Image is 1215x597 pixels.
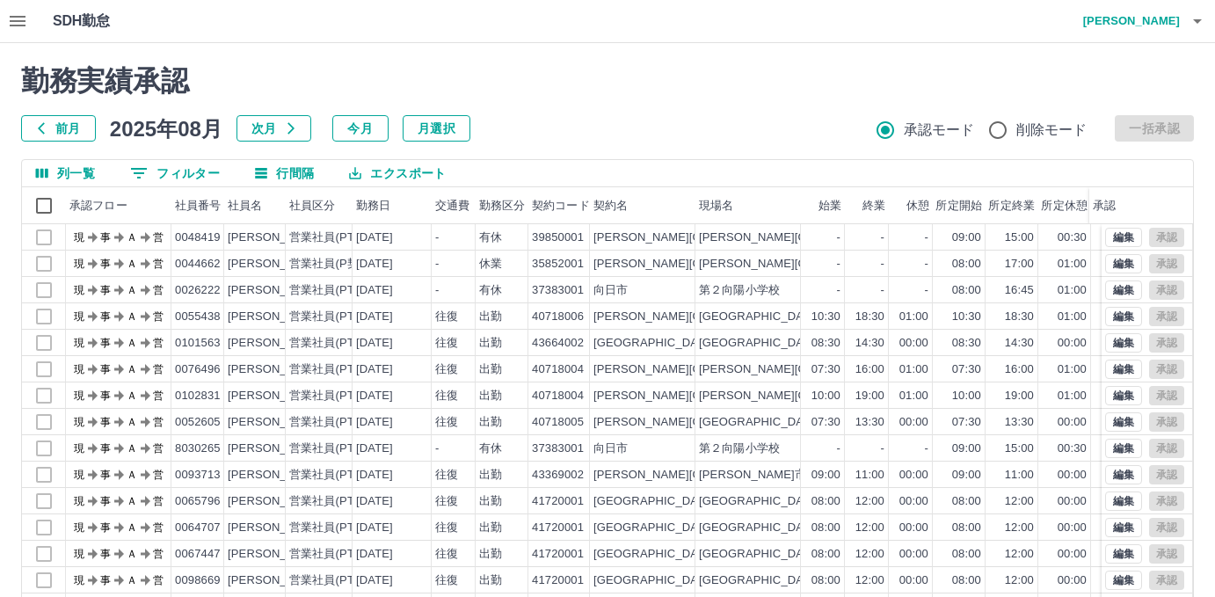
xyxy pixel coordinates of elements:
text: Ａ [127,284,137,296]
div: [GEOGRAPHIC_DATA][GEOGRAPHIC_DATA][PERSON_NAME] [699,335,1037,352]
div: - [925,229,928,246]
div: [PERSON_NAME] 拳 [228,388,346,404]
div: [DATE] [356,335,393,352]
text: Ａ [127,442,137,455]
div: [PERSON_NAME][GEOGRAPHIC_DATA]第２学童保育所 [699,388,997,404]
div: 交通費 [432,187,476,224]
div: 所定終業 [988,187,1035,224]
button: 編集 [1105,386,1142,405]
div: 37383001 [532,282,584,299]
div: 所定開始 [933,187,986,224]
text: 営 [153,521,164,534]
text: 事 [100,495,111,507]
div: [GEOGRAPHIC_DATA]学校給食センター [699,546,913,563]
div: [PERSON_NAME][GEOGRAPHIC_DATA] [593,361,811,378]
div: 社員名 [224,187,286,224]
div: 10:00 [811,388,840,404]
div: [PERSON_NAME][GEOGRAPHIC_DATA] [593,414,811,431]
div: 往復 [435,414,458,431]
div: 17:00 [1005,256,1034,273]
div: 社員区分 [289,187,336,224]
div: 出勤 [479,361,502,378]
div: 営業社員(PT契約) [289,282,382,299]
div: [DATE] [356,546,393,563]
text: 現 [74,521,84,534]
div: - [925,440,928,457]
div: [PERSON_NAME][GEOGRAPHIC_DATA] [593,229,811,246]
div: 休業 [479,256,502,273]
button: 編集 [1105,439,1142,458]
div: 往復 [435,335,458,352]
div: [DATE] [356,256,393,273]
div: [PERSON_NAME][GEOGRAPHIC_DATA] [593,256,811,273]
div: 00:00 [1058,414,1087,431]
div: [DATE] [356,467,393,484]
div: 往復 [435,309,458,325]
div: 承認フロー [66,187,171,224]
div: 39850001 [532,229,584,246]
div: 14:30 [855,335,884,352]
text: 事 [100,337,111,349]
text: 現 [74,495,84,507]
div: 営業社員(P契約) [289,256,375,273]
div: [DATE] [356,414,393,431]
div: 営業社員(PT契約) [289,361,382,378]
text: 事 [100,310,111,323]
div: 現場名 [699,187,733,224]
text: 営 [153,469,164,481]
div: [DATE] [356,388,393,404]
div: [PERSON_NAME] [228,256,324,273]
div: 01:00 [1058,282,1087,299]
div: 営業社員(PT契約) [289,309,382,325]
div: [PERSON_NAME] [228,335,324,352]
div: [PERSON_NAME]市子育て支援センター [699,467,910,484]
div: 00:00 [1058,335,1087,352]
div: 40718005 [532,414,584,431]
div: 41720001 [532,520,584,536]
text: 現 [74,363,84,375]
div: 07:30 [811,414,840,431]
div: 0048419 [175,229,221,246]
div: 37383001 [532,440,584,457]
div: 0065796 [175,493,221,510]
div: 出勤 [479,414,502,431]
button: 月選択 [403,115,470,142]
span: 削除モード [1016,120,1088,141]
text: 現 [74,337,84,349]
div: 承認フロー [69,187,127,224]
div: 01:00 [1058,256,1087,273]
button: 編集 [1105,518,1142,537]
text: 事 [100,416,111,428]
div: - [925,282,928,299]
div: 16:00 [1005,361,1034,378]
div: [DATE] [356,361,393,378]
div: 営業社員(PT契約) [289,335,382,352]
div: 往復 [435,388,458,404]
div: 勤務区分 [479,187,526,224]
div: 往復 [435,361,458,378]
div: 00:00 [899,335,928,352]
text: 現 [74,469,84,481]
div: 01:00 [899,388,928,404]
div: 08:00 [811,520,840,536]
div: 0101563 [175,335,221,352]
button: 編集 [1105,333,1142,353]
text: 現 [74,442,84,455]
button: 編集 [1105,360,1142,379]
div: [GEOGRAPHIC_DATA][PERSON_NAME]上第２学童保育所 [699,309,1008,325]
div: 営業社員(PT契約) [289,467,382,484]
div: [PERSON_NAME] [228,440,324,457]
div: 00:00 [899,546,928,563]
div: 出勤 [479,309,502,325]
div: 14:30 [1005,335,1034,352]
div: [GEOGRAPHIC_DATA][PERSON_NAME]上第１学童保育所 [699,414,1008,431]
div: 休憩 [906,187,929,224]
button: フィルター表示 [116,160,234,186]
div: 16:00 [855,361,884,378]
div: [PERSON_NAME][GEOGRAPHIC_DATA]第２学童保育所 [699,361,997,378]
text: Ａ [127,363,137,375]
div: [GEOGRAPHIC_DATA]学校給食センター [699,520,913,536]
div: 19:00 [855,388,884,404]
div: - [837,282,840,299]
div: 休憩 [889,187,933,224]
